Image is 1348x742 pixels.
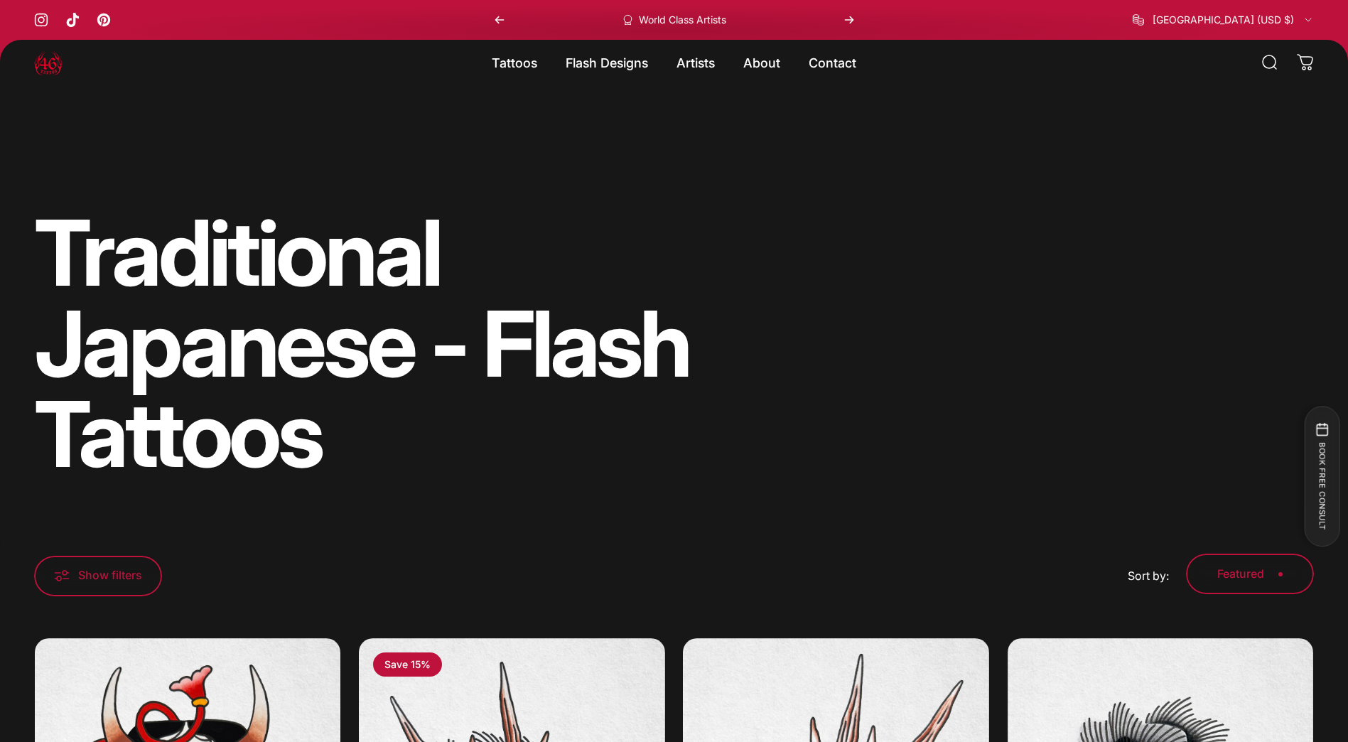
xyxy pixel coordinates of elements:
summary: Artists [662,48,729,77]
summary: About [729,48,794,77]
a: Contact [794,48,870,77]
animate-element: Tattoos [34,389,321,480]
animate-element: Flash [482,299,689,389]
a: 0 items [1290,47,1321,78]
animate-element: Japanese [34,299,414,389]
summary: Tattoos [478,48,551,77]
p: World Class Artists [639,14,726,26]
button: BOOK FREE CONSULT [1304,407,1339,547]
span: [GEOGRAPHIC_DATA] (USD $) [1153,14,1294,26]
animate-element: Traditional [34,208,440,299]
summary: Flash Designs [551,48,662,77]
nav: Primary [478,48,870,77]
button: Show filters [34,556,162,596]
span: Sort by: [1128,569,1169,583]
animate-element: - [430,299,467,389]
